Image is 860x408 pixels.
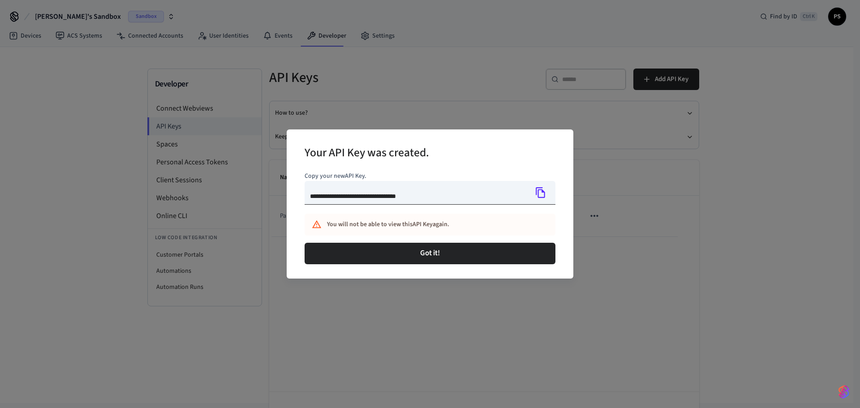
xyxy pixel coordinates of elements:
[531,183,550,202] button: Copy
[305,243,555,264] button: Got it!
[305,140,429,167] h2: Your API Key was created.
[305,172,555,181] p: Copy your new API Key .
[327,216,516,233] div: You will not be able to view this API Key again.
[838,385,849,399] img: SeamLogoGradient.69752ec5.svg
